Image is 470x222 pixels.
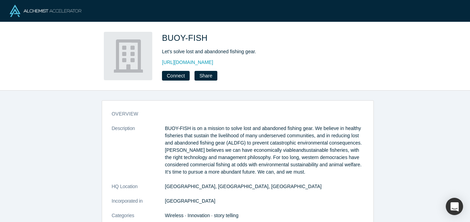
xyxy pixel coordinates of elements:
dd: [GEOGRAPHIC_DATA], [GEOGRAPHIC_DATA], [GEOGRAPHIC_DATA] [165,183,364,190]
span: Wireless · Innovation · story telling [165,213,238,218]
h3: overview [112,110,354,118]
img: Alchemist Logo [10,5,81,17]
em: and [296,147,304,153]
img: BUOY-FISH's Logo [104,32,152,80]
dt: Description [112,125,165,183]
button: Connect [162,71,190,81]
dt: Incorporated in [112,197,165,212]
dd: [GEOGRAPHIC_DATA] [165,197,364,205]
button: Share [195,71,217,81]
a: [URL][DOMAIN_NAME] [162,59,213,66]
dt: HQ Location [112,183,165,197]
div: Let's solve lost and abandoned fishing gear. [162,48,356,55]
p: BUOY-FISH is on a mission to solve lost and abandoned fishing gear. We believe in healthy fisheri... [165,125,364,176]
span: BUOY-FISH [162,33,210,43]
